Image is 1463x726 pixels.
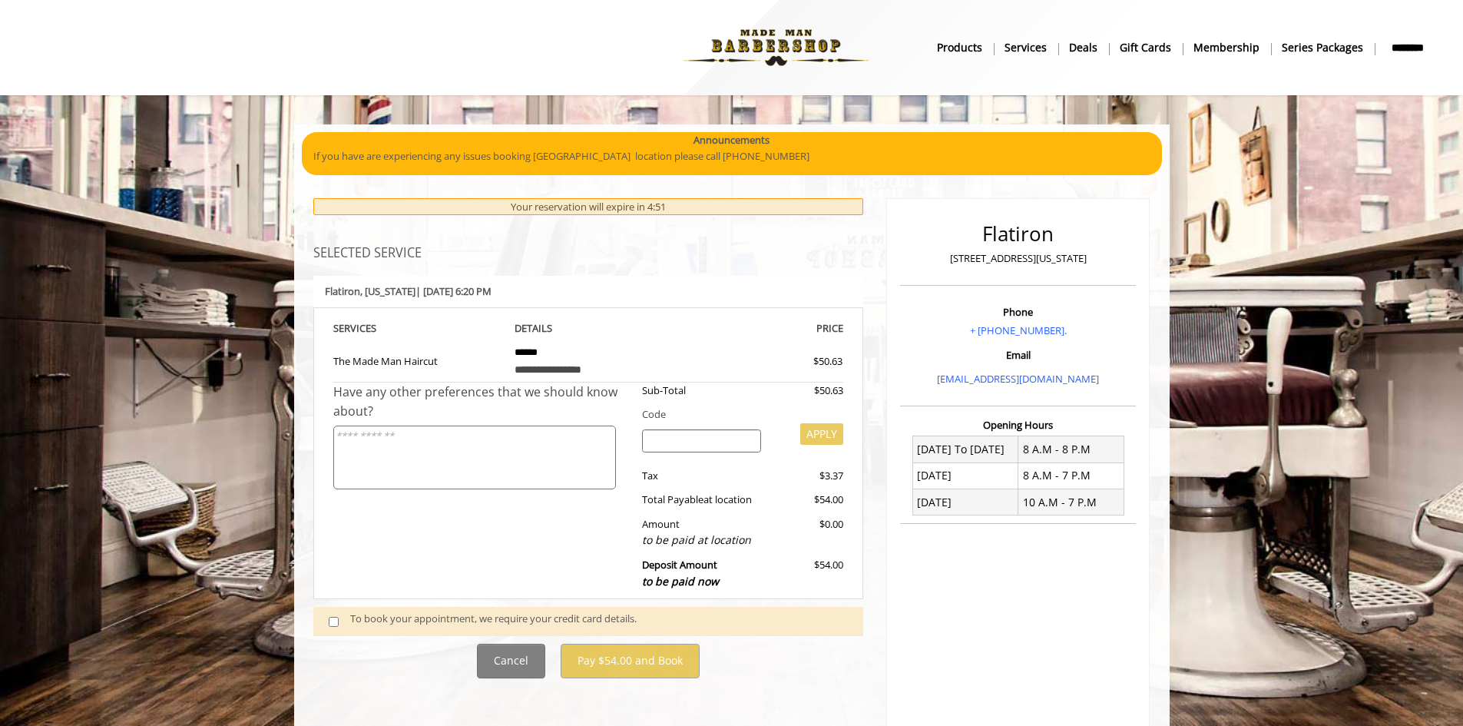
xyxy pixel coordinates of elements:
a: Series packagesSeries packages [1271,36,1375,58]
button: Pay $54.00 and Book [561,644,700,678]
b: products [937,39,982,56]
b: Announcements [693,132,770,148]
b: Deals [1069,39,1097,56]
span: , [US_STATE] [360,284,415,298]
td: 8 A.M - 8 P.M [1018,436,1124,462]
div: Have any other preferences that we should know about? [333,383,631,422]
img: Made Man Barbershop logo [670,5,882,90]
span: to be paid now [642,574,719,588]
div: Tax [631,468,773,484]
button: APPLY [800,423,843,445]
h3: Phone [904,307,1132,317]
td: 8 A.M - 7 P.M [1018,462,1124,489]
span: S [371,321,376,335]
div: $0.00 [773,516,843,549]
div: $54.00 [773,557,843,590]
div: Your reservation will expire in 4:51 [313,198,864,216]
div: Total Payable [631,492,773,508]
th: DETAILS [503,320,674,337]
div: Code [631,406,843,423]
a: ServicesServices [994,36,1058,58]
a: Productsproducts [926,36,994,58]
button: Cancel [477,644,545,678]
td: The Made Man Haircut [333,337,504,383]
h2: Flatiron [904,223,1132,245]
th: SERVICE [333,320,504,337]
a: MembershipMembership [1183,36,1271,58]
a: + [PHONE_NUMBER]. [970,323,1067,337]
div: Amount [631,516,773,549]
div: $3.37 [773,468,843,484]
b: gift cards [1120,39,1171,56]
div: $54.00 [773,492,843,508]
a: Gift cardsgift cards [1109,36,1183,58]
div: $50.63 [758,353,842,370]
p: If you have are experiencing any issues booking [GEOGRAPHIC_DATA] location please call [PHONE_NUM... [313,148,1150,164]
div: To book your appointment, we require your credit card details. [350,611,848,632]
td: 10 A.M - 7 P.M [1018,489,1124,515]
b: Flatiron | [DATE] 6:20 PM [325,284,492,298]
div: to be paid at location [642,532,761,549]
b: Services [1005,39,1047,56]
h3: Email [904,350,1132,360]
p: [STREET_ADDRESS][US_STATE] [904,250,1132,267]
td: [DATE] To [DATE] [912,436,1018,462]
a: DealsDeals [1058,36,1109,58]
b: Series packages [1282,39,1363,56]
b: Deposit Amount [642,558,719,588]
b: Membership [1193,39,1259,56]
div: Sub-Total [631,383,773,399]
h3: Opening Hours [900,419,1136,430]
td: [DATE] [912,489,1018,515]
span: at location [703,492,752,506]
th: PRICE [674,320,844,337]
h3: SELECTED SERVICE [313,247,864,260]
a: [EMAIL_ADDRESS][DOMAIN_NAME] [937,372,1099,386]
td: [DATE] [912,462,1018,489]
div: $50.63 [773,383,843,399]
